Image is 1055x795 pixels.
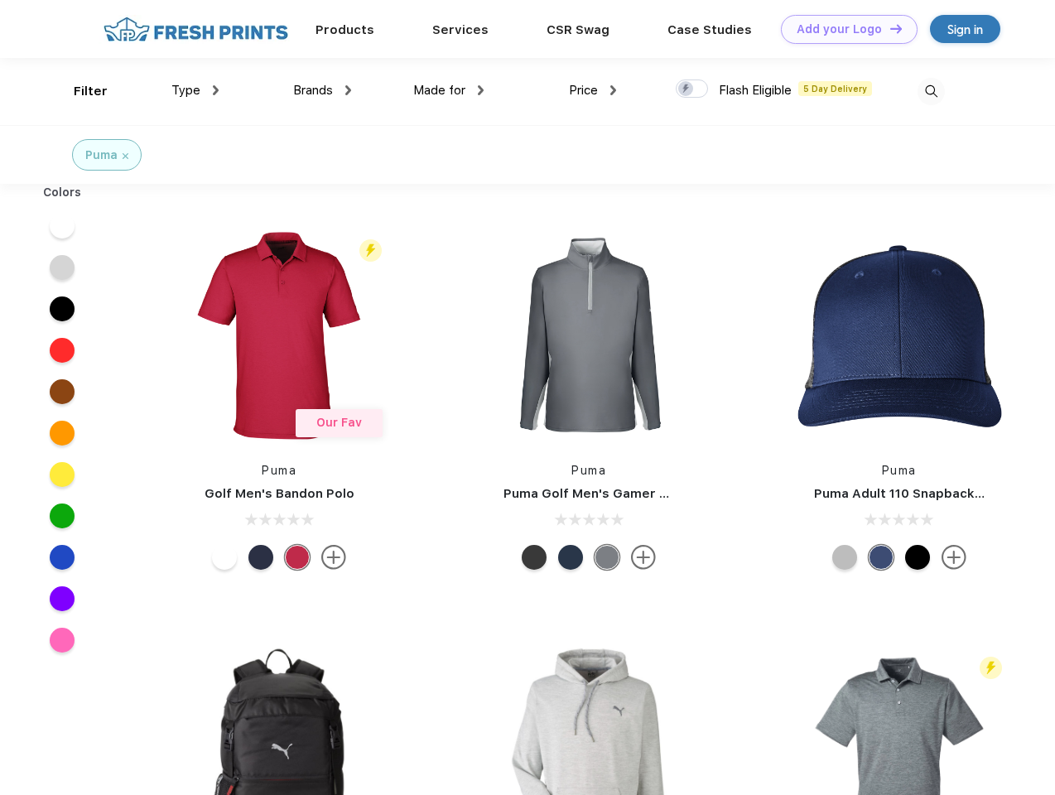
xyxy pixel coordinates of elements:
span: Our Fav [316,416,362,429]
img: func=resize&h=266 [169,225,389,446]
img: more.svg [942,545,966,570]
div: Filter [74,82,108,101]
img: dropdown.png [478,85,484,95]
div: Bright White [212,545,237,570]
span: Brands [293,83,333,98]
a: Puma [262,464,296,477]
img: dropdown.png [345,85,351,95]
img: more.svg [321,545,346,570]
img: func=resize&h=266 [789,225,1009,446]
a: Sign in [930,15,1000,43]
a: CSR Swag [547,22,609,37]
span: Made for [413,83,465,98]
img: desktop_search.svg [918,78,945,105]
img: fo%20logo%202.webp [99,15,293,44]
div: Sign in [947,20,983,39]
div: Puma [85,147,118,164]
span: Type [171,83,200,98]
img: flash_active_toggle.svg [359,239,382,262]
img: flash_active_toggle.svg [980,657,1002,679]
a: Products [316,22,374,37]
div: Quiet Shade [595,545,619,570]
a: Puma [571,464,606,477]
img: dropdown.png [213,85,219,95]
img: DT [890,24,902,33]
span: Flash Eligible [719,83,792,98]
img: filter_cancel.svg [123,153,128,159]
span: 5 Day Delivery [798,81,872,96]
a: Services [432,22,489,37]
div: Quarry with Brt Whit [832,545,857,570]
div: Colors [31,184,94,201]
img: more.svg [631,545,656,570]
div: Ski Patrol [285,545,310,570]
div: Pma Blk Pma Blk [905,545,930,570]
div: Peacoat Qut Shd [869,545,894,570]
img: dropdown.png [610,85,616,95]
div: Puma Black [522,545,547,570]
img: func=resize&h=266 [479,225,699,446]
span: Price [569,83,598,98]
a: Golf Men's Bandon Polo [205,486,354,501]
div: Navy Blazer [248,545,273,570]
div: Add your Logo [797,22,882,36]
a: Puma Golf Men's Gamer Golf Quarter-Zip [503,486,765,501]
div: Navy Blazer [558,545,583,570]
a: Puma [882,464,917,477]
